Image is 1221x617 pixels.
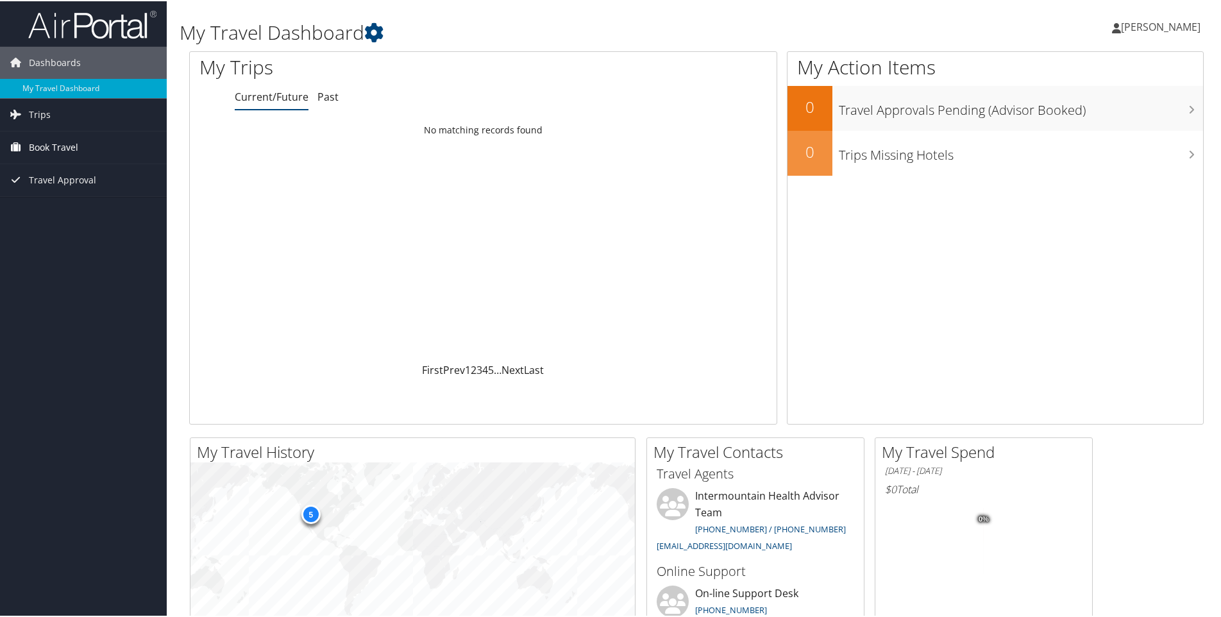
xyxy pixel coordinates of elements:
h6: [DATE] - [DATE] [885,464,1082,476]
a: First [422,362,443,376]
span: Dashboards [29,46,81,78]
a: [PHONE_NUMBER] / [PHONE_NUMBER] [695,522,846,534]
h1: My Action Items [787,53,1203,80]
h1: My Trips [199,53,523,80]
span: Travel Approval [29,163,96,195]
h3: Online Support [657,561,854,579]
a: 4 [482,362,488,376]
span: … [494,362,501,376]
h6: Total [885,481,1082,495]
a: 0Travel Approvals Pending (Advisor Booked) [787,85,1203,130]
span: Trips [29,97,51,130]
a: 2 [471,362,476,376]
h3: Travel Approvals Pending (Advisor Booked) [839,94,1203,118]
a: [PERSON_NAME] [1112,6,1213,45]
span: Book Travel [29,130,78,162]
h2: My Travel History [197,440,635,462]
li: Intermountain Health Advisor Team [650,487,861,555]
a: 5 [488,362,494,376]
div: 5 [301,503,320,523]
a: Last [524,362,544,376]
a: 0Trips Missing Hotels [787,130,1203,174]
h2: My Travel Contacts [653,440,864,462]
h3: Travel Agents [657,464,854,482]
a: Next [501,362,524,376]
td: No matching records found [190,117,777,140]
a: [EMAIL_ADDRESS][DOMAIN_NAME] [657,539,792,550]
a: 1 [465,362,471,376]
h2: My Travel Spend [882,440,1092,462]
span: [PERSON_NAME] [1121,19,1200,33]
h2: 0 [787,95,832,117]
img: airportal-logo.png [28,8,156,38]
h1: My Travel Dashboard [180,18,869,45]
h2: 0 [787,140,832,162]
a: 3 [476,362,482,376]
a: Current/Future [235,89,308,103]
span: $0 [885,481,897,495]
a: Past [317,89,339,103]
h3: Trips Missing Hotels [839,139,1203,163]
tspan: 0% [979,514,989,522]
a: Prev [443,362,465,376]
a: [PHONE_NUMBER] [695,603,767,614]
